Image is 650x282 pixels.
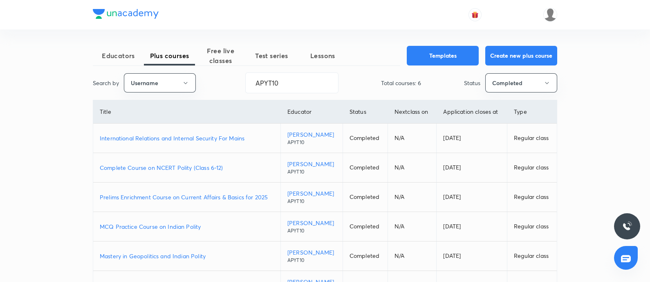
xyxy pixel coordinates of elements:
[507,241,557,271] td: Regular class
[464,79,480,87] p: Status
[246,51,297,61] span: Test series
[437,100,507,124] th: Application closes at
[343,212,388,241] td: Completed
[93,79,119,87] p: Search by
[100,134,274,142] a: International Relations and Internal Security For Mains
[100,252,274,260] a: Mastery in Geopolitics and Indian Polity
[287,219,336,235] a: [PERSON_NAME]APYT10
[287,139,336,146] p: APYT10
[622,221,632,231] img: ttu
[93,51,144,61] span: Educators
[507,153,557,183] td: Regular class
[543,8,557,22] img: Piali K
[437,124,507,153] td: [DATE]
[388,183,437,212] td: N/A
[437,212,507,241] td: [DATE]
[287,160,336,168] p: [PERSON_NAME]
[246,72,338,93] input: Search...
[195,46,246,65] span: Free live classes
[124,73,196,92] button: Username
[437,153,507,183] td: [DATE]
[287,248,336,264] a: [PERSON_NAME]APYT10
[100,193,274,201] a: Prelims Enrichment Course on Current Affairs & Basics for 2025
[437,241,507,271] td: [DATE]
[485,73,557,92] button: Completed
[93,9,159,21] a: Company Logo
[437,183,507,212] td: [DATE]
[388,212,437,241] td: N/A
[507,100,557,124] th: Type
[100,222,274,231] a: MCQ Practice Course on Indian Polity
[281,100,343,124] th: Educator
[93,9,159,19] img: Company Logo
[287,227,336,235] p: APYT10
[343,241,388,271] td: Completed
[287,160,336,176] a: [PERSON_NAME]APYT10
[287,130,336,139] p: [PERSON_NAME]
[507,212,557,241] td: Regular class
[287,257,336,264] p: APYT10
[388,100,437,124] th: Next class on
[93,100,281,124] th: Title
[407,46,479,65] button: Templates
[388,153,437,183] td: N/A
[343,100,388,124] th: Status
[287,189,336,198] p: [PERSON_NAME]
[343,124,388,153] td: Completed
[468,8,482,21] button: avatar
[381,79,421,87] p: Total courses: 6
[471,11,479,18] img: avatar
[287,168,336,176] p: APYT10
[297,51,348,61] span: Lessons
[343,153,388,183] td: Completed
[388,124,437,153] td: N/A
[100,163,274,172] a: Complete Course on NCERT Polity (Class 6-12)
[287,219,336,227] p: [PERSON_NAME]
[507,124,557,153] td: Regular class
[485,46,557,65] button: Create new plus course
[287,189,336,205] a: [PERSON_NAME]APYT10
[507,183,557,212] td: Regular class
[287,198,336,205] p: APYT10
[388,241,437,271] td: N/A
[343,183,388,212] td: Completed
[144,51,195,61] span: Plus courses
[287,130,336,146] a: [PERSON_NAME]APYT10
[287,248,336,257] p: [PERSON_NAME]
